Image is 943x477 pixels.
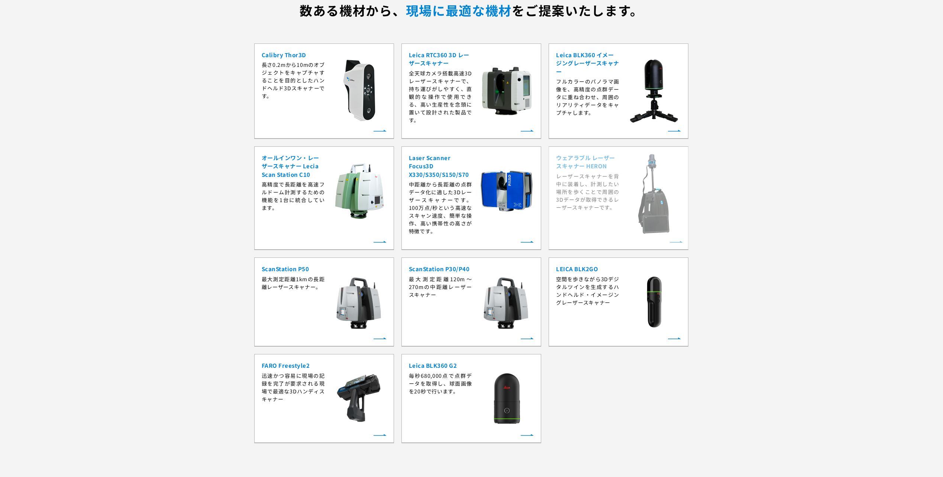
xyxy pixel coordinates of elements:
span: 最大測定距離120m〜270mの中距離レーザースキャナー [409,275,472,298]
span: 最大測定距離1kmの長距離レーザースキャナー。 [262,275,325,291]
a: Leica RTC360 3D レーザースキャナー全天球カメラ搭載高速3Dレーザースキャナーで、持ち運びがしやすく、直観的な操作で使用できる、高い生産性を念頭に置いて設計された製品です。 [401,43,541,139]
span: 毎秒680,000点で点群データを取得し、球面画像を20秒で行います。 [409,372,472,395]
a: Laser Scanner Focus3D X330/S350/S150/S70中距離から長距離の点群データ化に適した3Dレーザースキャナーです。100万点/秒という高速なスキャン速度、簡単な操... [401,146,541,250]
span: 中距離から長距離の点群データ化に適した3Dレーザースキャナーです。100万点/秒という高速なスキャン速度、簡単な操作、高い携帯性の高さが特徴です。 [409,181,472,235]
strong: Calibry Thor3D [262,51,325,59]
a: Calibry Thor3D長さ0.2mから10mのオブジェクトをキャプチャすることを目的としたハンドヘルド3Dスキャナーです。 [254,43,394,139]
a: LEICA BLK2GO空間を歩きながら3Dデジタルツインを生成するハンドヘルド・イメージングレーザースキャナー [549,257,688,347]
strong: ScanStation P30/P40 [409,265,472,273]
strong: ScanStation P50 [262,265,325,273]
a: ScanStation P30/P40最大測定距離120m〜270mの中距離レーザースキャナー [401,257,541,347]
a: オールインワン・レーザースキャナー Lecia Scan Station C10高精度で長距離を高速フルドーム計測するための機能を1台に統合しています。 [254,146,394,250]
span: 高精度で長距離を高速フルドーム計測するための機能を1台に統合しています。 [262,181,325,211]
strong: ウェアラブル レーザースキャナー HERON [556,154,619,171]
strong: Leica BLK360 G2 [409,361,472,370]
strong: Leica RTC360 3D レーザースキャナー [409,51,472,68]
a: Leica BLK360 イメージングレーザースキャナーフルカラーのパノラマ画像を、高精度の点群データに重ね合わせ、周囲のリアリティデータをキャプチャします。 [549,43,688,139]
strong: LEICA BLK2GO [556,265,619,273]
strong: Laser Scanner Focus3D X330/S350/S150/S70 [409,154,472,179]
span: フルカラーのパノラマ画像を、高精度の点群データに重ね合わせ、周囲のリアリティデータをキャプチャします。 [556,78,619,116]
span: 迅速かつ容易に現場の記録を完了が要求される現場で最適な3Dハンディスキャナー [262,372,325,403]
a: ウェアラブル レーザースキャナー HERONレーザースキャナーを背中に装着し、計測したい場所を歩くことで周囲の3Dデータが取得できるレーザースキャナーです。 [549,146,688,250]
a: Leica BLK360 G2毎秒680,000点で点群データを取得し、球面画像を20秒で行います。 [401,354,541,443]
a: FARO Freestyle2迅速かつ容易に現場の記録を完了が要求される現場で最適な3Dハンディスキャナー [254,354,394,443]
strong: FARO Freestyle2 [262,361,325,370]
span: レーザースキャナーを背中に装着し、計測したい場所を歩くことで周囲の3Dデータが取得できるレーザースキャナーです。 [556,172,619,211]
strong: オールインワン・レーザースキャナー Lecia Scan Station C10 [262,154,325,179]
span: 現場に最適な機材 [406,1,512,19]
a: ScanStation P50最大測定距離1kmの長距離レーザースキャナー。 [254,257,394,347]
span: 長さ0.2mから10mのオブジェクトをキャプチャすることを目的としたハンドヘルド3Dスキャナーです。 [262,61,325,100]
span: 空間を歩きながら3Dデジタルツインを生成するハンドヘルド・イメージングレーザースキャナー [556,275,619,306]
strong: Leica BLK360 イメージングレーザースキャナー [556,51,619,76]
span: 全天球カメラ搭載高速3Dレーザースキャナーで、持ち運びがしやすく、直観的な操作で使用できる、高い生産性を念頭に置いて設計された製品です。 [409,69,472,124]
